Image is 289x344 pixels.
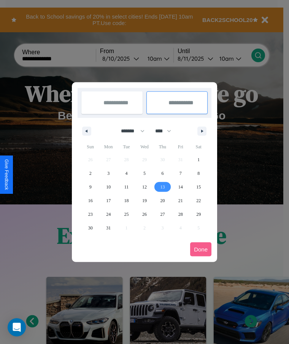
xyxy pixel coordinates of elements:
span: 6 [161,167,164,180]
button: 15 [190,180,208,194]
div: Open Intercom Messenger [8,318,26,336]
span: 11 [124,180,129,194]
span: 4 [125,167,128,180]
span: 10 [106,180,111,194]
button: 21 [171,194,189,207]
span: 26 [142,207,147,221]
span: 14 [178,180,183,194]
span: Sun [81,141,99,153]
span: 3 [107,167,110,180]
button: 27 [154,207,171,221]
button: 11 [118,180,135,194]
button: 9 [81,180,99,194]
button: 7 [171,167,189,180]
span: 16 [88,194,93,207]
span: 18 [124,194,129,207]
button: 17 [99,194,117,207]
span: Tue [118,141,135,153]
span: 24 [106,207,111,221]
button: 29 [190,207,208,221]
button: 20 [154,194,171,207]
button: 25 [118,207,135,221]
span: 29 [196,207,201,221]
button: 23 [81,207,99,221]
button: 28 [171,207,189,221]
button: 13 [154,180,171,194]
span: 25 [124,207,129,221]
span: 28 [178,207,183,221]
button: 10 [99,180,117,194]
button: 5 [135,167,153,180]
span: 15 [196,180,201,194]
span: Wed [135,141,153,153]
button: 12 [135,180,153,194]
button: 8 [190,167,208,180]
button: 22 [190,194,208,207]
span: 19 [142,194,147,207]
button: 16 [81,194,99,207]
button: Done [190,242,211,256]
button: 1 [190,153,208,167]
span: 9 [89,180,92,194]
span: Mon [99,141,117,153]
button: 4 [118,167,135,180]
button: 6 [154,167,171,180]
span: 22 [196,194,201,207]
span: 30 [88,221,93,235]
span: 20 [160,194,165,207]
span: 1 [197,153,200,167]
span: 27 [160,207,165,221]
button: 26 [135,207,153,221]
span: 23 [88,207,93,221]
span: 5 [143,167,146,180]
span: 31 [106,221,111,235]
span: 13 [160,180,165,194]
span: 17 [106,194,111,207]
span: 2 [89,167,92,180]
button: 2 [81,167,99,180]
span: Thu [154,141,171,153]
div: Give Feedback [4,159,9,190]
span: 7 [179,167,182,180]
span: Fri [171,141,189,153]
button: 18 [118,194,135,207]
span: 8 [197,167,200,180]
span: 21 [178,194,183,207]
button: 24 [99,207,117,221]
button: 14 [171,180,189,194]
span: Sat [190,141,208,153]
button: 19 [135,194,153,207]
span: 12 [142,180,147,194]
button: 31 [99,221,117,235]
button: 30 [81,221,99,235]
button: 3 [99,167,117,180]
